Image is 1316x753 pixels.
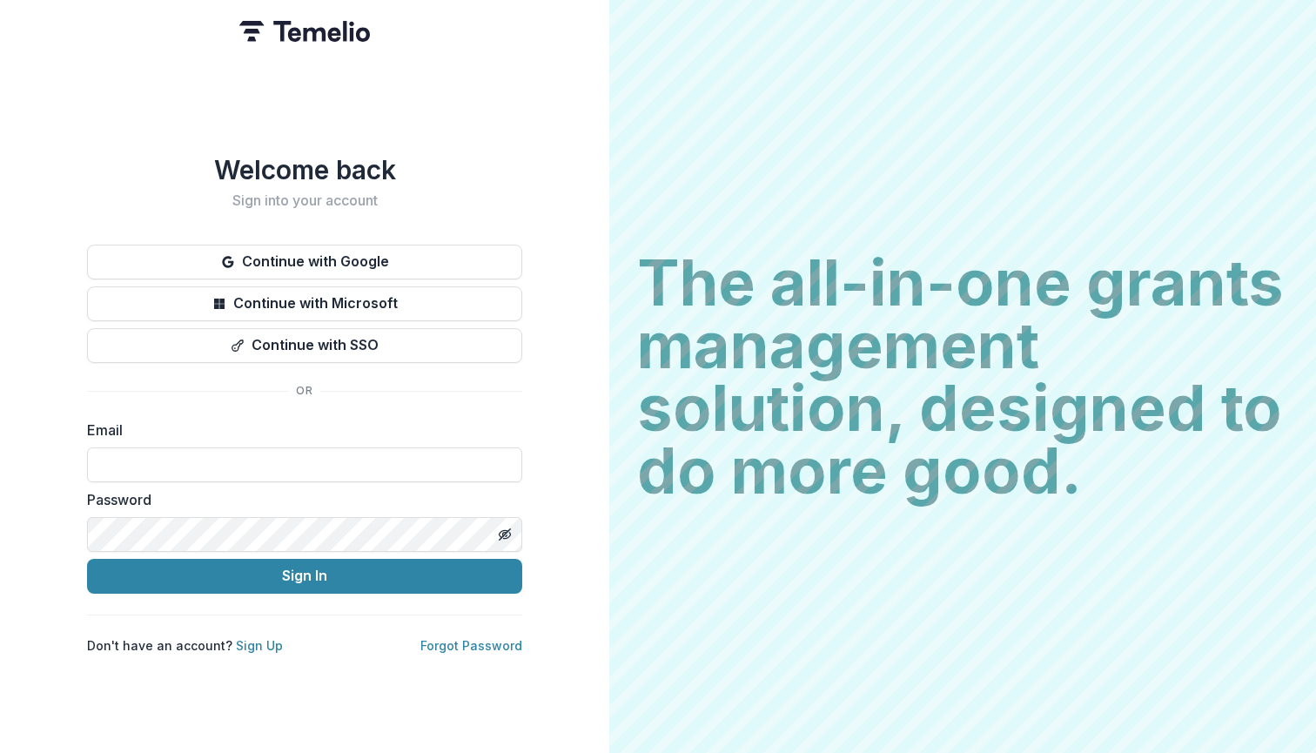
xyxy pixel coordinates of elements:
img: Temelio [239,21,370,42]
h1: Welcome back [87,154,522,185]
button: Sign In [87,559,522,594]
button: Toggle password visibility [491,521,519,548]
label: Password [87,489,512,510]
h2: Sign into your account [87,192,522,209]
button: Continue with Microsoft [87,286,522,321]
a: Sign Up [236,638,283,653]
button: Continue with SSO [87,328,522,363]
button: Continue with Google [87,245,522,279]
label: Email [87,420,512,440]
a: Forgot Password [420,638,522,653]
p: Don't have an account? [87,636,283,655]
